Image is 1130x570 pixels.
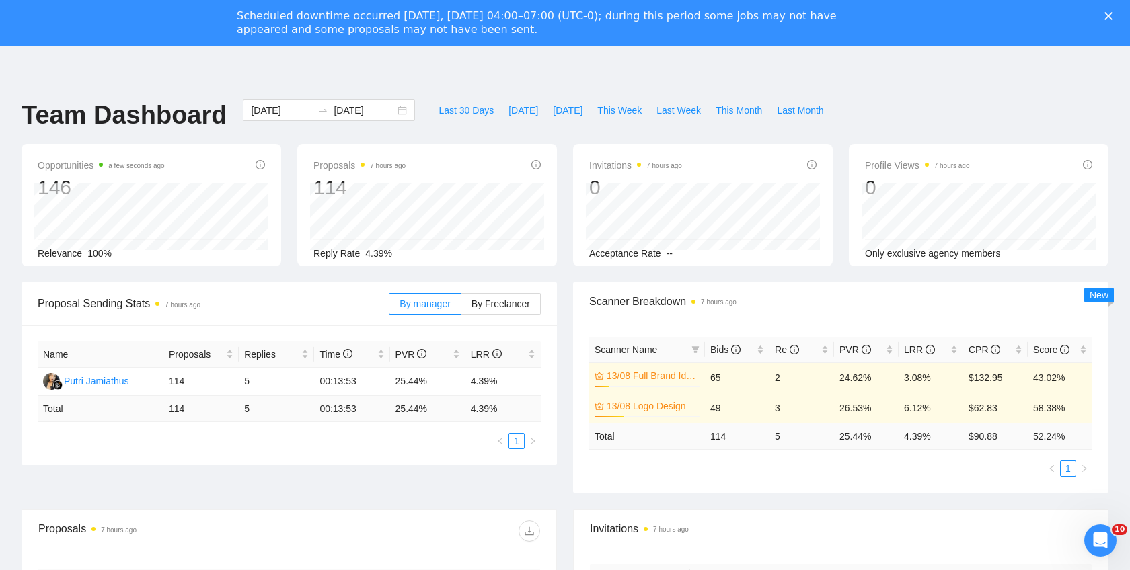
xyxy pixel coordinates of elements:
span: Last Month [777,103,823,118]
span: Last Week [656,103,701,118]
span: Scanner Name [595,344,657,355]
th: Proposals [163,341,239,368]
span: Replies [244,347,299,362]
button: Last Week [649,99,708,121]
span: Proposal Sending Stats [38,295,389,312]
td: $132.95 [963,362,1028,393]
time: 7 hours ago [165,301,200,309]
th: Replies [239,341,314,368]
td: Total [38,396,163,422]
span: info-circle [807,160,817,169]
time: 7 hours ago [370,162,406,169]
span: Last 30 Days [439,103,494,118]
span: right [529,437,537,445]
td: 25.44% [390,368,465,396]
th: Name [38,341,163,368]
span: right [1080,464,1088,473]
a: 1 [509,434,524,448]
span: info-circle [1083,160,1092,169]
td: 43.02% [1028,362,1092,393]
div: Close [1104,12,1118,20]
span: info-circle [790,345,799,354]
span: Invitations [590,520,1092,537]
span: info-circle [1060,345,1069,354]
span: to [317,105,328,116]
span: PVR [839,344,871,355]
td: 4.39% [465,368,541,396]
button: [DATE] [545,99,590,121]
li: Next Page [525,433,541,449]
div: 114 [313,175,406,200]
td: 4.39 % [465,396,541,422]
td: 52.24 % [1028,423,1092,449]
span: Relevance [38,248,82,259]
span: Profile Views [865,157,970,173]
li: 1 [509,433,525,449]
li: 1 [1060,460,1076,477]
span: CPR [969,344,1000,355]
span: Time [319,349,352,360]
time: 7 hours ago [646,162,682,169]
span: info-circle [991,345,1000,354]
span: crown [595,371,604,380]
h1: Team Dashboard [22,99,227,131]
input: Start date [251,103,312,118]
span: Proposals [313,157,406,173]
span: Invitations [589,157,682,173]
span: Re [775,344,799,355]
span: New [1090,290,1108,300]
span: 100% [87,248,112,259]
span: info-circle [731,345,741,354]
time: 7 hours ago [934,162,970,169]
button: [DATE] [501,99,545,121]
a: 1 [1061,461,1076,476]
iframe: Intercom live chat [1084,524,1117,557]
span: [DATE] [509,103,538,118]
button: left [492,433,509,449]
button: This Week [590,99,649,121]
img: PJ [43,373,60,390]
td: 5 [239,368,314,396]
td: 25.44 % [390,396,465,422]
td: 3 [769,393,834,423]
span: info-circle [417,349,426,358]
td: 5 [239,396,314,422]
td: 65 [705,362,769,393]
td: $ 90.88 [963,423,1028,449]
span: -- [667,248,673,259]
span: Bids [710,344,741,355]
span: LRR [471,349,502,360]
span: Reply Rate [313,248,360,259]
time: a few seconds ago [108,162,164,169]
span: Score [1033,344,1069,355]
span: info-circle [256,160,265,169]
span: By Freelancer [472,298,530,309]
span: PVR [396,349,427,360]
span: [DATE] [553,103,582,118]
span: filter [689,339,702,360]
span: swap-right [317,105,328,116]
td: 6.12% [899,393,963,423]
button: Last Month [769,99,831,121]
td: 114 [705,423,769,449]
td: 00:13:53 [314,396,389,422]
li: Previous Page [1044,460,1060,477]
time: 7 hours ago [701,298,737,306]
span: This Month [716,103,762,118]
span: info-circle [492,349,502,358]
span: info-circle [862,345,871,354]
button: left [1044,460,1060,477]
td: 5 [769,423,834,449]
span: LRR [904,344,935,355]
li: Next Page [1076,460,1092,477]
li: Previous Page [492,433,509,449]
td: 2 [769,362,834,393]
span: Proposals [169,347,223,362]
span: info-circle [343,349,352,358]
span: left [496,437,504,445]
div: 0 [589,175,682,200]
td: 24.62% [834,362,899,393]
span: By manager [400,298,450,309]
time: 7 hours ago [101,526,137,534]
span: 4.39% [365,248,392,259]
